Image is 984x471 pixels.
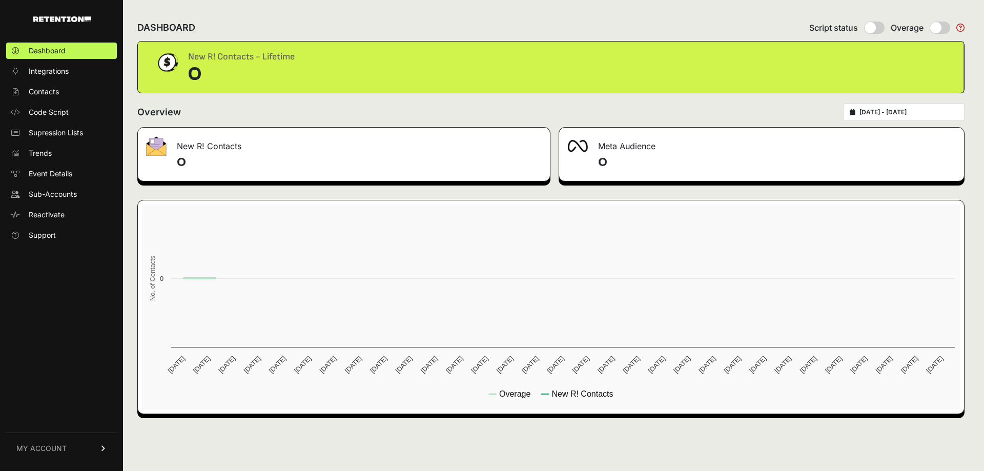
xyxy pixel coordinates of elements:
[177,154,542,171] h4: 0
[242,355,262,375] text: [DATE]
[146,136,167,156] img: fa-envelope-19ae18322b30453b285274b1b8af3d052b27d846a4fbe8435d1a52b978f639a2.png
[188,64,295,85] div: 0
[567,140,588,152] img: fa-meta-2f981b61bb99beabf952f7030308934f19ce035c18b003e963880cc3fabeebb7.png
[469,355,489,375] text: [DATE]
[723,355,743,375] text: [DATE]
[559,128,964,158] div: Meta Audience
[188,50,295,64] div: New R! Contacts - Lifetime
[891,22,924,34] span: Overage
[29,107,69,117] span: Code Script
[29,189,77,199] span: Sub-Accounts
[29,46,66,56] span: Dashboard
[138,128,550,158] div: New R! Contacts
[167,355,187,375] text: [DATE]
[6,207,117,223] a: Reactivate
[29,66,69,76] span: Integrations
[647,355,667,375] text: [DATE]
[849,355,869,375] text: [DATE]
[6,63,117,79] a: Integrations
[551,390,613,398] text: New R! Contacts
[6,166,117,182] a: Event Details
[925,355,945,375] text: [DATE]
[29,169,72,179] span: Event Details
[598,154,956,171] h4: 0
[798,355,818,375] text: [DATE]
[368,355,388,375] text: [DATE]
[621,355,641,375] text: [DATE]
[824,355,844,375] text: [DATE]
[6,43,117,59] a: Dashboard
[773,355,793,375] text: [DATE]
[520,355,540,375] text: [DATE]
[394,355,414,375] text: [DATE]
[874,355,894,375] text: [DATE]
[748,355,768,375] text: [DATE]
[545,355,565,375] text: [DATE]
[6,145,117,161] a: Trends
[149,256,156,301] text: No. of Contacts
[29,128,83,138] span: Supression Lists
[6,186,117,202] a: Sub-Accounts
[16,443,67,454] span: MY ACCOUNT
[268,355,288,375] text: [DATE]
[29,148,52,158] span: Trends
[444,355,464,375] text: [DATE]
[192,355,212,375] text: [DATE]
[343,355,363,375] text: [DATE]
[571,355,591,375] text: [DATE]
[596,355,616,375] text: [DATE]
[29,230,56,240] span: Support
[697,355,717,375] text: [DATE]
[29,210,65,220] span: Reactivate
[809,22,858,34] span: Script status
[6,125,117,141] a: Supression Lists
[137,105,181,119] h2: Overview
[899,355,919,375] text: [DATE]
[29,87,59,97] span: Contacts
[495,355,515,375] text: [DATE]
[6,84,117,100] a: Contacts
[33,16,91,22] img: Retention.com
[293,355,313,375] text: [DATE]
[137,21,195,35] h2: DASHBOARD
[160,275,163,282] text: 0
[672,355,692,375] text: [DATE]
[6,433,117,464] a: MY ACCOUNT
[6,104,117,120] a: Code Script
[318,355,338,375] text: [DATE]
[499,390,530,398] text: Overage
[217,355,237,375] text: [DATE]
[6,227,117,243] a: Support
[154,50,180,75] img: dollar-coin-05c43ed7efb7bc0c12610022525b4bbbb207c7efeef5aecc26f025e68dcafac9.png
[419,355,439,375] text: [DATE]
